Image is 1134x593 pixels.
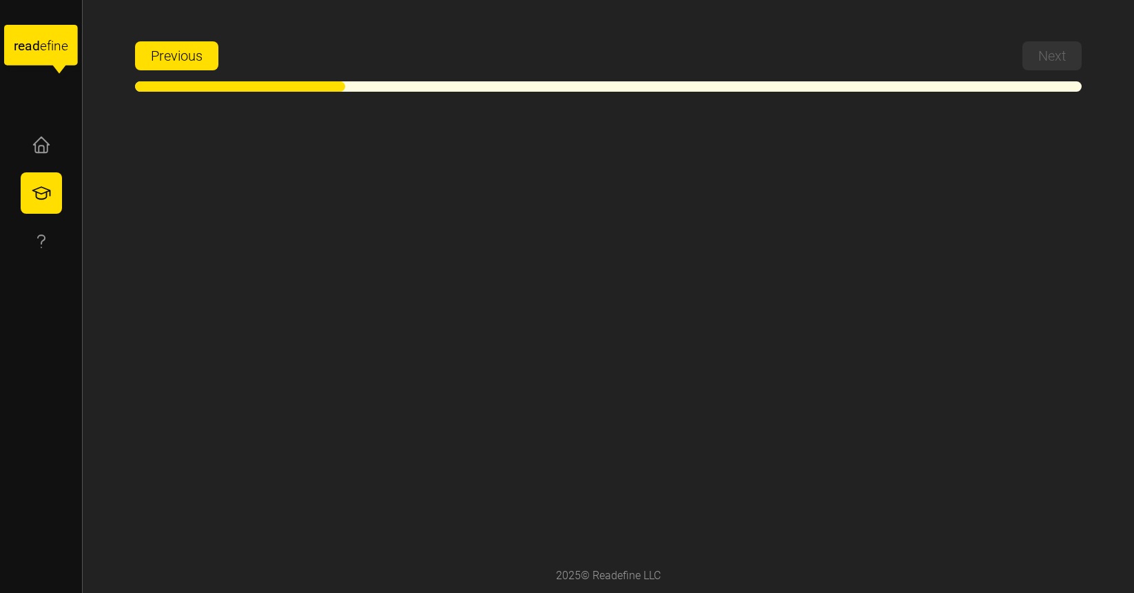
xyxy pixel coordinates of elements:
tspan: e [61,38,68,54]
span: Previous [151,42,203,70]
button: Next [1022,41,1082,70]
tspan: r [14,38,19,54]
div: 2025 © Readefine LLC [549,561,668,592]
tspan: n [54,38,62,54]
tspan: e [40,38,47,54]
tspan: f [47,38,52,54]
tspan: i [51,38,54,54]
tspan: a [25,38,32,54]
span: Next [1038,42,1066,70]
tspan: d [32,38,40,54]
a: readefine [4,11,78,86]
tspan: e [18,38,25,54]
button: Previous [135,41,218,70]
